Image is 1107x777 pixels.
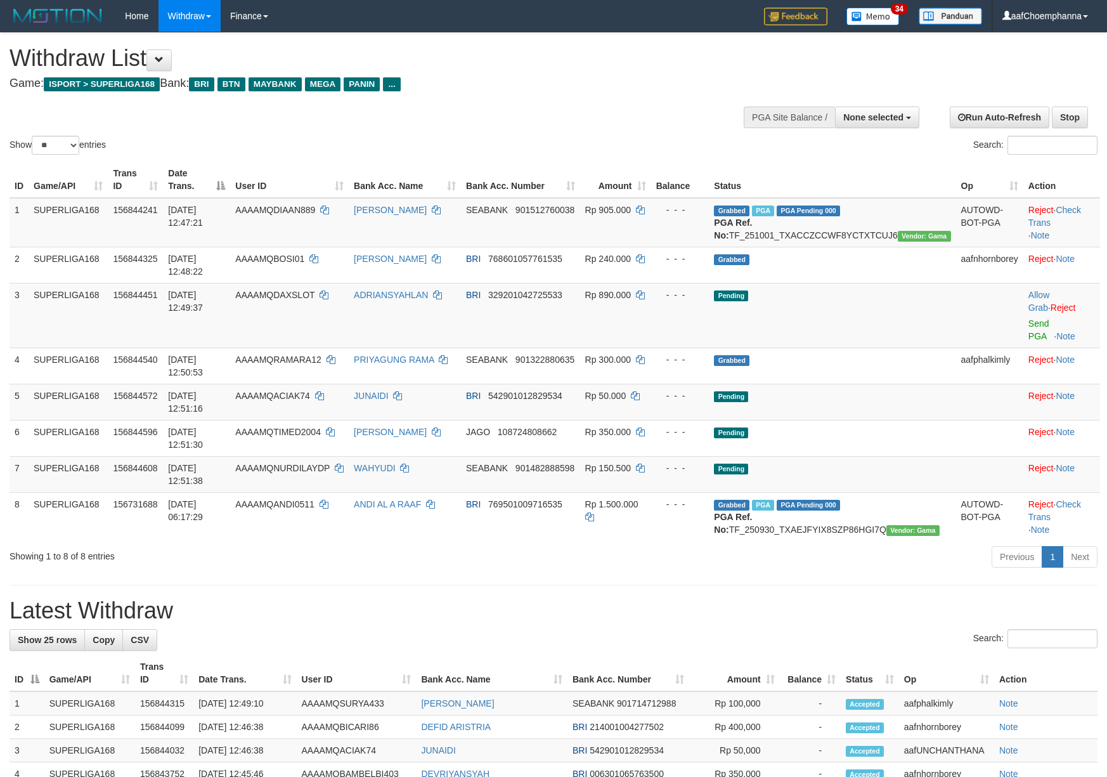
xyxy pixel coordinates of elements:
[32,136,79,155] select: Showentries
[656,289,704,301] div: - - -
[573,722,587,732] span: BRI
[235,427,321,437] span: AAAAMQTIMED2004
[714,500,749,511] span: Grabbed
[714,254,749,265] span: Grabbed
[515,205,574,215] span: Copy 901512760038 to clipboard
[193,739,296,762] td: [DATE] 12:46:38
[580,162,651,198] th: Amount: activate to sort column ascending
[1007,136,1097,155] input: Search:
[656,462,704,474] div: - - -
[590,745,664,755] span: Copy 542901012829534 to clipboard
[714,391,748,402] span: Pending
[235,355,321,365] span: AAAAMQRAMARA12
[305,77,341,91] span: MEGA
[297,655,417,691] th: User ID: activate to sort column ascending
[168,499,203,522] span: [DATE] 06:17:29
[714,512,752,535] b: PGA Ref. No:
[29,348,108,384] td: SUPERLIGA168
[354,355,434,365] a: PRIYAGUNG RAMA
[383,77,400,91] span: ...
[846,746,884,757] span: Accepted
[488,290,562,300] span: Copy 329201042725533 to clipboard
[235,254,304,264] span: AAAAMQBOSI01
[585,290,631,300] span: Rp 890.000
[230,162,349,198] th: User ID: activate to sort column ascending
[354,254,427,264] a: [PERSON_NAME]
[585,355,631,365] span: Rp 300.000
[1023,283,1100,348] td: ·
[590,722,664,732] span: Copy 214001004277502 to clipboard
[1028,205,1081,228] a: Check Trans
[1028,499,1054,509] a: Reject
[217,77,245,91] span: BTN
[780,691,841,715] td: -
[585,499,638,509] span: Rp 1.500.000
[956,247,1023,283] td: aafnhornborey
[689,739,780,762] td: Rp 50,000
[617,698,676,708] span: Copy 901714712988 to clipboard
[349,162,461,198] th: Bank Acc. Name: activate to sort column ascending
[1007,629,1097,648] input: Search:
[10,77,725,90] h4: Game: Bank:
[656,252,704,265] div: - - -
[10,6,106,25] img: MOTION_logo.png
[1028,391,1054,401] a: Reject
[689,691,780,715] td: Rp 100,000
[973,629,1097,648] label: Search:
[113,355,157,365] span: 156844540
[135,715,193,739] td: 156844099
[1023,456,1100,492] td: ·
[585,205,631,215] span: Rp 905.000
[461,162,580,198] th: Bank Acc. Number: activate to sort column ascending
[10,348,29,384] td: 4
[585,391,626,401] span: Rp 50.000
[1028,254,1054,264] a: Reject
[1028,290,1049,313] a: Allow Grab
[780,655,841,691] th: Balance: activate to sort column ascending
[843,112,903,122] span: None selected
[515,355,574,365] span: Copy 901322880635 to clipboard
[1056,331,1075,341] a: Note
[1051,303,1076,313] a: Reject
[886,525,940,536] span: Vendor URL: https://trx31.1velocity.biz
[1042,546,1063,568] a: 1
[846,722,884,733] span: Accepted
[567,655,689,691] th: Bank Acc. Number: activate to sort column ascending
[656,426,704,438] div: - - -
[752,206,774,216] span: Marked by aafsengchandara
[168,391,203,414] span: [DATE] 12:51:16
[777,500,840,511] span: PGA Pending
[10,46,725,71] h1: Withdraw List
[1028,205,1054,215] a: Reject
[1028,427,1054,437] a: Reject
[466,463,508,473] span: SEABANK
[1031,230,1050,240] a: Note
[113,290,157,300] span: 156844451
[585,427,631,437] span: Rp 350.000
[29,492,108,541] td: SUPERLIGA168
[999,745,1018,755] a: Note
[780,739,841,762] td: -
[899,715,994,739] td: aafnhornborey
[135,739,193,762] td: 156844032
[899,655,994,691] th: Op: activate to sort column ascending
[950,107,1049,128] a: Run Auto-Refresh
[1023,247,1100,283] td: ·
[689,655,780,691] th: Amount: activate to sort column ascending
[714,464,748,474] span: Pending
[973,136,1097,155] label: Search:
[585,463,631,473] span: Rp 150.500
[10,384,29,420] td: 5
[466,427,490,437] span: JAGO
[10,739,44,762] td: 3
[44,715,135,739] td: SUPERLIGA168
[1056,427,1075,437] a: Note
[956,492,1023,541] td: AUTOWD-BOT-PGA
[841,655,899,691] th: Status: activate to sort column ascending
[354,499,421,509] a: ANDI AL A RAAF
[10,283,29,348] td: 3
[585,254,631,264] span: Rp 240.000
[752,500,774,511] span: Marked by aafromsomean
[1023,348,1100,384] td: ·
[1063,546,1097,568] a: Next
